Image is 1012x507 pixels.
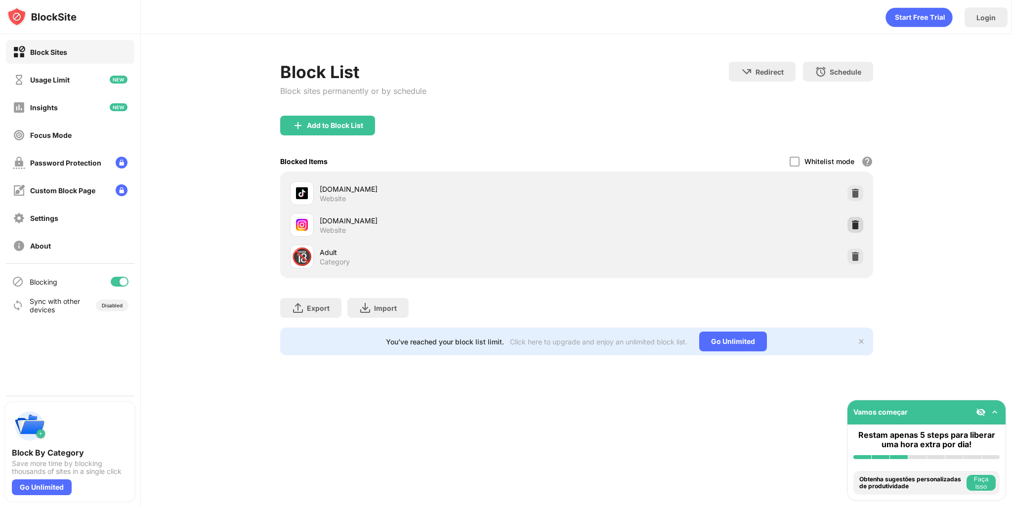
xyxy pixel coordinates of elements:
div: Category [320,257,350,266]
div: Redirect [756,68,784,76]
div: Website [320,194,346,203]
img: x-button.svg [857,338,865,345]
div: Save more time by blocking thousands of sites in a single click [12,460,128,475]
img: password-protection-off.svg [13,157,25,169]
div: Adult [320,247,577,257]
div: Disabled [102,302,123,308]
img: block-on.svg [13,46,25,58]
div: Password Protection [30,159,101,167]
div: Go Unlimited [699,332,767,351]
div: Go Unlimited [12,479,72,495]
div: Block Sites [30,48,67,56]
div: animation [885,7,953,27]
div: You’ve reached your block list limit. [386,338,504,346]
div: [DOMAIN_NAME] [320,215,577,226]
div: Obtenha sugestões personalizadas de produtividade [859,476,964,490]
img: time-usage-off.svg [13,74,25,86]
div: Block sites permanently or by schedule [280,86,426,96]
div: Import [374,304,397,312]
img: push-categories.svg [12,408,47,444]
div: [DOMAIN_NAME] [320,184,577,194]
img: sync-icon.svg [12,299,24,311]
div: Sync with other devices [30,297,81,314]
div: Website [320,226,346,235]
button: Faça isso [967,475,996,491]
div: Add to Block List [307,122,363,129]
img: settings-off.svg [13,212,25,224]
div: Click here to upgrade and enjoy an unlimited block list. [510,338,687,346]
img: eye-not-visible.svg [976,407,986,417]
div: Export [307,304,330,312]
div: Whitelist mode [804,157,854,166]
div: Custom Block Page [30,186,95,195]
div: Block By Category [12,448,128,458]
img: focus-off.svg [13,129,25,141]
div: Login [976,13,996,22]
div: Block List [280,62,426,82]
div: About [30,242,51,250]
img: lock-menu.svg [116,184,127,196]
img: new-icon.svg [110,76,127,84]
div: Usage Limit [30,76,70,84]
img: about-off.svg [13,240,25,252]
img: omni-setup-toggle.svg [990,407,1000,417]
div: Restam apenas 5 steps para liberar uma hora extra por dia! [853,430,1000,449]
div: Blocked Items [280,157,328,166]
img: blocking-icon.svg [12,276,24,288]
div: 🔞 [292,247,312,267]
div: Insights [30,103,58,112]
div: Schedule [830,68,861,76]
img: insights-off.svg [13,101,25,114]
img: logo-blocksite.svg [7,7,77,27]
img: new-icon.svg [110,103,127,111]
img: lock-menu.svg [116,157,127,169]
img: favicons [296,187,308,199]
img: favicons [296,219,308,231]
div: Blocking [30,278,57,286]
div: Focus Mode [30,131,72,139]
div: Settings [30,214,58,222]
img: customize-block-page-off.svg [13,184,25,197]
div: Vamos começar [853,408,908,416]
